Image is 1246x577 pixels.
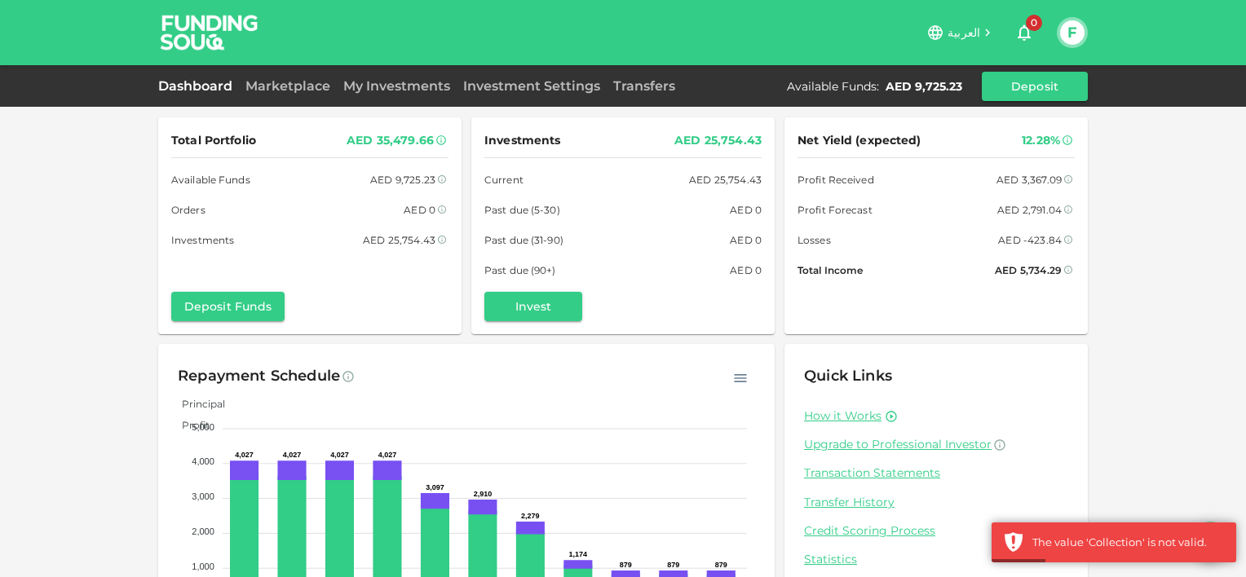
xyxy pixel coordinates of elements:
[730,201,762,218] div: AED 0
[484,292,582,321] button: Invest
[178,363,340,390] div: Repayment Schedule
[995,262,1062,279] div: AED 5,734.29
[192,456,214,466] tspan: 4,000
[484,130,560,151] span: Investments
[1022,130,1060,151] div: 12.28%
[170,398,225,410] span: Principal
[347,130,434,151] div: AED 35,479.66
[674,130,762,151] div: AED 25,754.43
[171,171,250,188] span: Available Funds
[1032,535,1224,551] div: The value 'Collection' is not valid.
[798,201,873,218] span: Profit Forecast
[997,201,1062,218] div: AED 2,791.04
[804,465,1068,481] a: Transaction Statements
[171,130,256,151] span: Total Portfolio
[370,171,435,188] div: AED 9,725.23
[171,201,205,218] span: Orders
[192,526,214,536] tspan: 2,000
[730,231,762,249] div: AED 0
[798,262,863,279] span: Total Income
[1060,20,1085,45] button: F
[239,78,337,94] a: Marketplace
[404,201,435,218] div: AED 0
[798,231,831,249] span: Losses
[730,262,762,279] div: AED 0
[1026,15,1042,31] span: 0
[337,78,457,94] a: My Investments
[804,552,1068,567] a: Statistics
[948,25,980,40] span: العربية
[484,171,524,188] span: Current
[804,495,1068,510] a: Transfer History
[192,491,214,501] tspan: 3,000
[804,523,1068,539] a: Credit Scoring Process
[607,78,682,94] a: Transfers
[886,78,962,95] div: AED 9,725.23
[192,562,214,571] tspan: 1,000
[804,437,992,451] span: Upgrade to Professional Investor
[787,78,879,95] div: Available Funds :
[158,78,239,94] a: Dashboard
[798,171,874,188] span: Profit Received
[689,171,762,188] div: AED 25,754.43
[982,72,1088,101] button: Deposit
[998,231,1062,249] div: AED -423.84
[170,419,210,431] span: Profit
[171,231,234,249] span: Investments
[484,262,556,279] span: Past due (90+)
[484,201,560,218] span: Past due (5-30)
[804,437,1068,452] a: Upgrade to Professional Investor
[484,231,563,249] span: Past due (31-90)
[804,408,881,424] a: How it Works
[192,422,214,432] tspan: 5,000
[996,171,1062,188] div: AED 3,367.09
[171,292,285,321] button: Deposit Funds
[798,130,921,151] span: Net Yield (expected)
[804,367,892,385] span: Quick Links
[457,78,607,94] a: Investment Settings
[1008,16,1041,49] button: 0
[363,231,435,249] div: AED 25,754.43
